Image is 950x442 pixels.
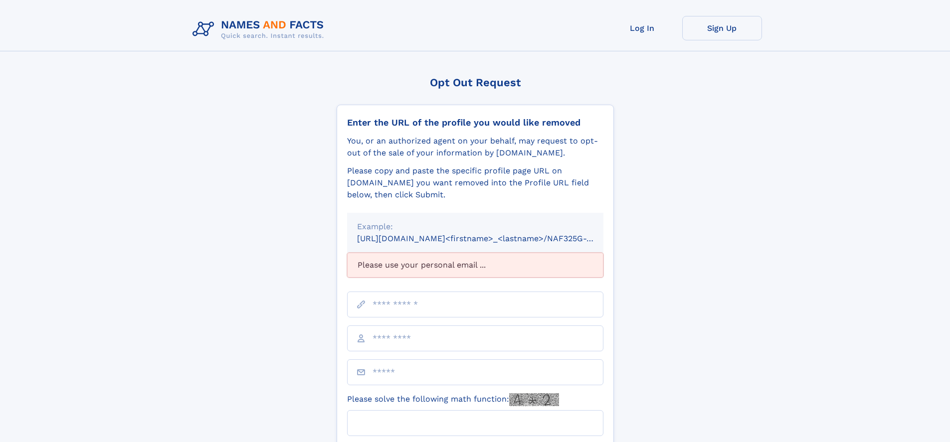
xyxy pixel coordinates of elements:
div: Example: [357,221,593,233]
div: You, or an authorized agent on your behalf, may request to opt-out of the sale of your informatio... [347,135,603,159]
img: Logo Names and Facts [189,16,332,43]
a: Sign Up [682,16,762,40]
a: Log In [602,16,682,40]
label: Please solve the following math function: [347,393,559,406]
small: [URL][DOMAIN_NAME]<firstname>_<lastname>/NAF325G-xxxxxxxx [357,234,622,243]
div: Opt Out Request [337,76,614,89]
div: Please use your personal email ... [347,253,603,278]
div: Enter the URL of the profile you would like removed [347,117,603,128]
div: Please copy and paste the specific profile page URL on [DOMAIN_NAME] you want removed into the Pr... [347,165,603,201]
